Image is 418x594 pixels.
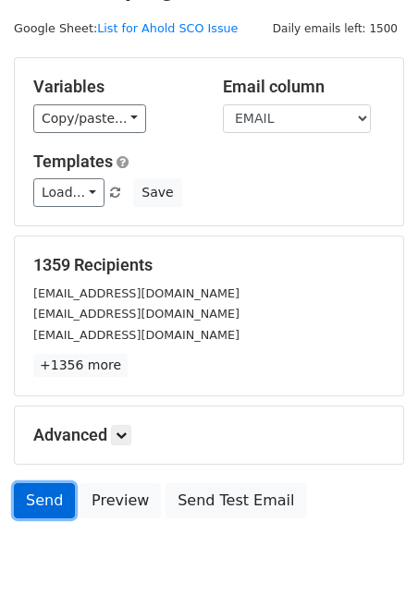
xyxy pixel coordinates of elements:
[266,18,404,39] span: Daily emails left: 1500
[133,178,181,207] button: Save
[166,483,306,518] a: Send Test Email
[33,152,113,171] a: Templates
[223,77,385,97] h5: Email column
[33,104,146,133] a: Copy/paste...
[80,483,161,518] a: Preview
[33,425,385,445] h5: Advanced
[33,328,240,342] small: [EMAIL_ADDRESS][DOMAIN_NAME]
[97,21,238,35] a: List for Ahold SCO Issue
[14,483,75,518] a: Send
[33,77,195,97] h5: Variables
[33,307,240,321] small: [EMAIL_ADDRESS][DOMAIN_NAME]
[33,354,128,377] a: +1356 more
[266,21,404,35] a: Daily emails left: 1500
[326,505,418,594] iframe: Chat Widget
[33,286,240,300] small: [EMAIL_ADDRESS][DOMAIN_NAME]
[33,255,385,275] h5: 1359 Recipients
[33,178,104,207] a: Load...
[14,21,238,35] small: Google Sheet:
